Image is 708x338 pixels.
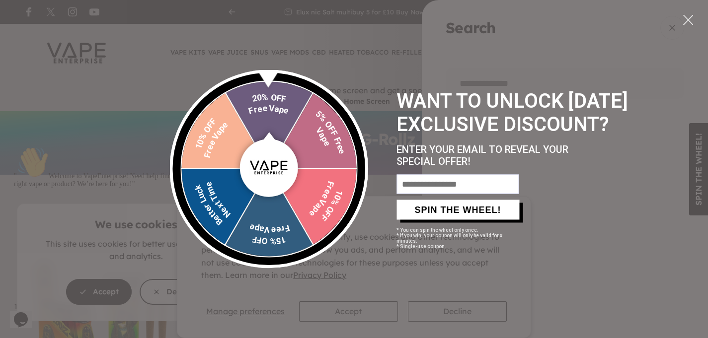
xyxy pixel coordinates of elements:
[325,175,349,212] textpath: 10% OFF
[188,127,211,164] textpath: 10% OFF
[193,193,236,237] textpath: Better Luck
[238,90,275,108] textpath: 20% OFF
[7,4,39,36] img: :wave:
[396,89,645,136] span: WANT TO UNLOCK [DATE] EXCLUSIVE DISCOUNT?
[313,167,340,211] textpath: Free Vape
[258,218,302,238] textpath: Free Vape
[263,230,300,248] textpath: 15% OFF
[4,30,180,45] span: " Welcome to VapeEnterprise! Need help finding the right vape or product? We’re here for you!"
[302,98,346,145] textpath: 5% OFF Free
[396,227,519,249] span: * You can spin the wheel only once. * If you win, your coupon will only be valid for x minutes. *...
[198,127,224,171] textpath: Free Vape
[236,101,280,121] textpath: Free Vape
[4,4,183,46] div: "👋Welcome to VapeEnterprise! Need help finding the right vape or product? We’re here for you!"
[396,143,595,167] span: ENTER YOUR EMAIL TO REVEAL YOUR SPECIAL OFFER!
[306,117,328,140] textpath: Vape
[396,200,519,220] button: SPIN THE WHEEL!
[4,4,8,12] span: 1
[233,125,305,203] img: Spin the wheel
